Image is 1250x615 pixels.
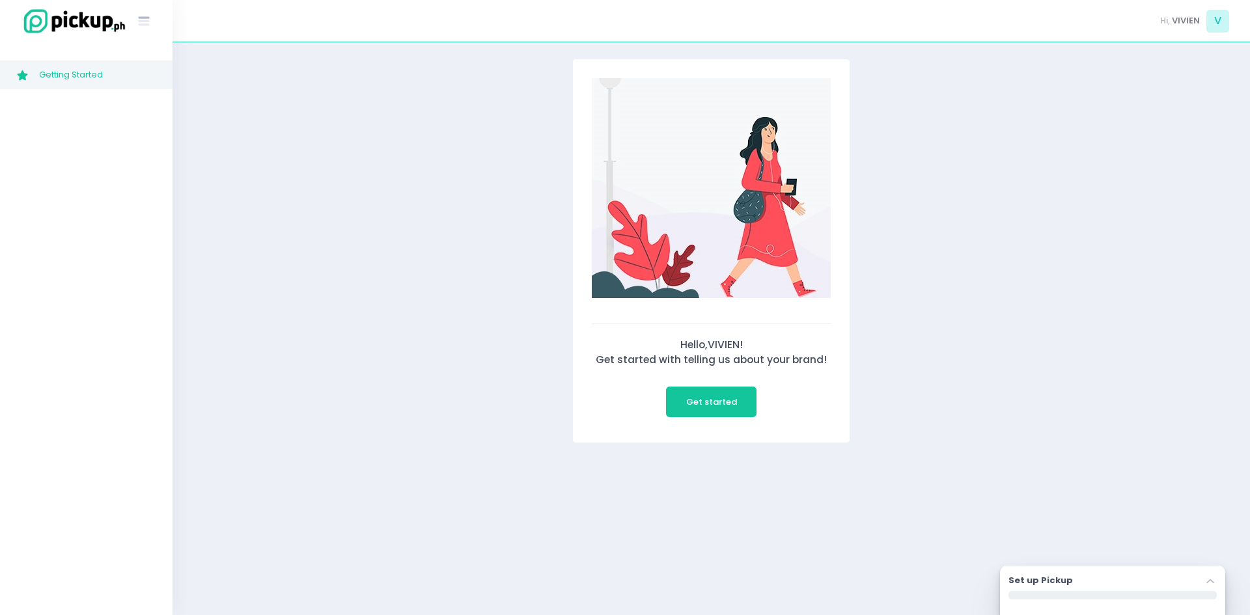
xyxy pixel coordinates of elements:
span: VIVIEN [1172,14,1200,27]
img: Getting Started [592,78,831,298]
span: Getting Started [39,66,156,83]
button: Get started [666,387,757,418]
img: logo [16,7,127,35]
span: Get started [686,396,737,408]
div: Hello, VIVIEN ! Get started with telling us about your brand! [592,337,831,368]
span: Hi, [1160,14,1170,27]
label: Set up Pickup [1008,574,1073,587]
span: V [1206,10,1229,33]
